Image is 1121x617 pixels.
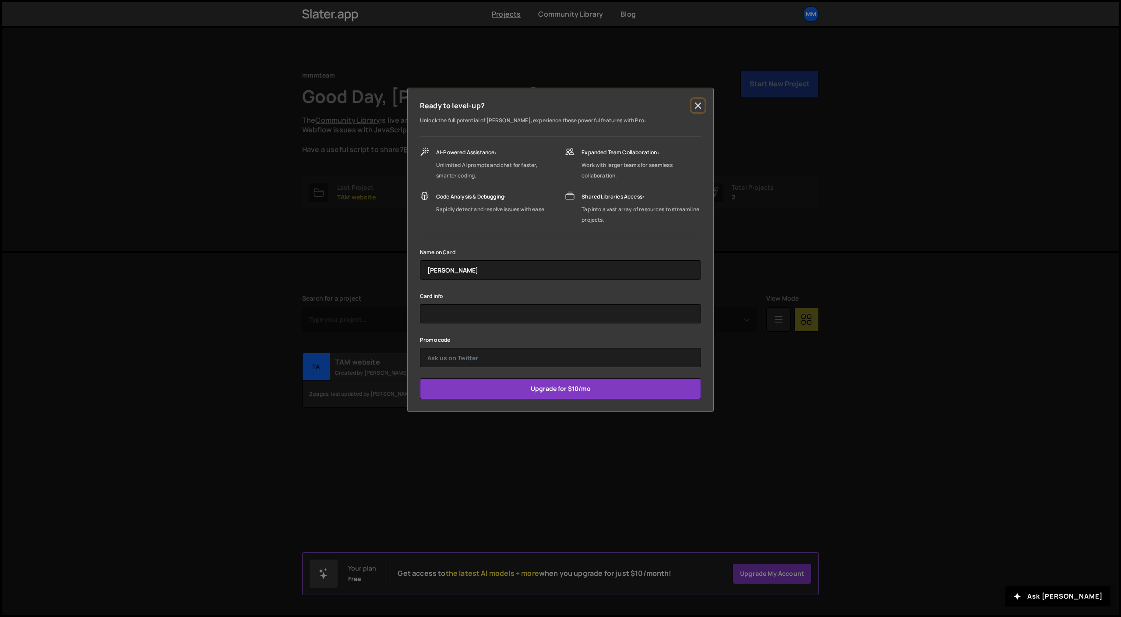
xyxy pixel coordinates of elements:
iframe: Secure card payment input frame [427,304,694,323]
button: Ask [PERSON_NAME] [1005,586,1110,606]
div: Work with larger teams for seamless collaboration. [582,160,701,181]
button: Close [691,99,705,112]
div: AI-Powered Assistance: [436,147,557,158]
h5: Ready to level-up? [420,100,485,111]
input: Ask us on Twitter [420,348,701,367]
div: Expanded Team Collaboration: [582,147,701,158]
label: Name on Card [420,248,455,257]
input: Upgrade for $10/mo [420,378,701,399]
div: Unlimited AI prompts and chat for faster, smarter coding. [436,160,557,181]
label: Card info [420,292,443,301]
p: Unlock the full potential of [PERSON_NAME], experience these powerful features with Pro: [420,115,701,126]
div: Shared Libraries Access: [582,191,701,202]
div: Rapidly detect and resolve issues with ease. [436,204,546,215]
div: Tap into a vast array of resources to streamline projects. [582,204,701,225]
label: Promo code [420,336,451,344]
input: Kelly Slater [420,260,701,280]
div: Code Analysis & Debugging: [436,191,546,202]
